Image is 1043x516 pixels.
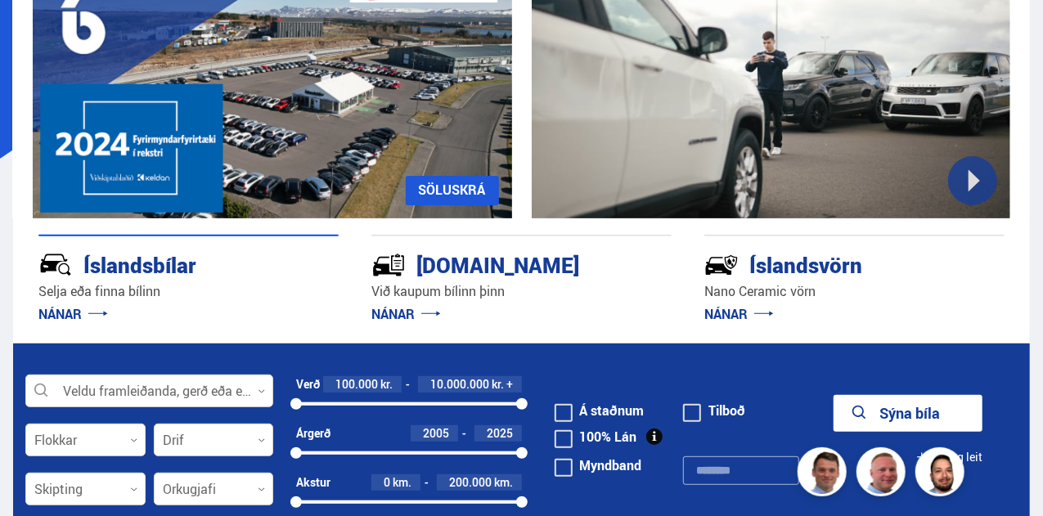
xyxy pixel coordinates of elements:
[704,249,946,278] div: Íslandsvörn
[38,249,281,278] div: Íslandsbílar
[384,474,391,490] span: 0
[371,282,672,301] p: Við kaupum bílinn þinn
[859,450,908,499] img: siFngHWaQ9KaOqBr.png
[406,176,499,205] a: SÖLUSKRÁ
[555,404,645,417] label: Á staðnum
[381,378,393,391] span: kr.
[371,249,614,278] div: [DOMAIN_NAME]
[834,395,982,432] button: Sýna bíla
[507,378,514,391] span: +
[336,376,379,392] span: 100.000
[492,378,505,391] span: kr.
[296,378,320,391] div: Verð
[916,439,982,476] button: Ítarleg leit
[393,476,412,489] span: km.
[704,305,774,323] a: NÁNAR
[38,282,339,301] p: Selja eða finna bílinn
[704,248,739,282] img: -Svtn6bYgwAsiwNX.svg
[431,376,490,392] span: 10.000.000
[683,404,745,417] label: Tilboð
[38,248,73,282] img: JRvxyua_JYH6wB4c.svg
[371,305,441,323] a: NÁNAR
[38,305,108,323] a: NÁNAR
[495,476,514,489] span: km.
[13,7,62,56] button: Open LiveChat chat widget
[800,450,849,499] img: FbJEzSuNWCJXmdc-.webp
[704,282,1005,301] p: Nano Ceramic vörn
[371,248,406,282] img: tr5P-W3DuiFaO7aO.svg
[555,430,637,443] label: 100% Lán
[296,427,330,440] div: Árgerð
[918,450,967,499] img: nhp88E3Fdnt1Opn2.png
[450,474,492,490] span: 200.000
[424,425,450,441] span: 2005
[296,476,330,489] div: Akstur
[555,459,642,472] label: Myndband
[488,425,514,441] span: 2025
